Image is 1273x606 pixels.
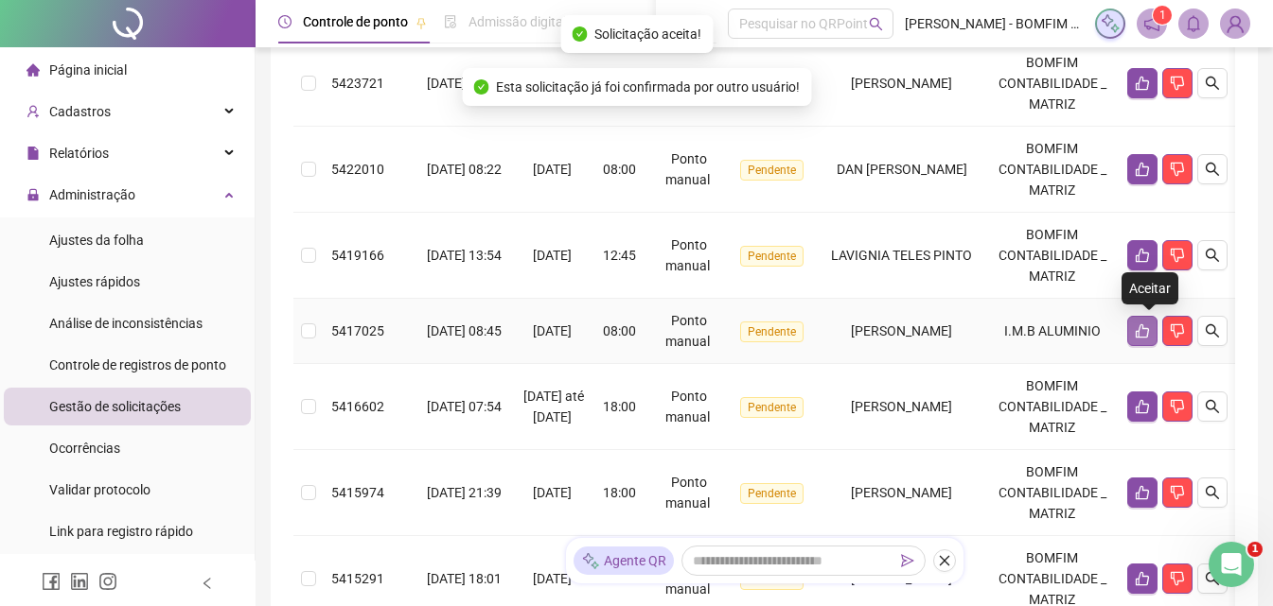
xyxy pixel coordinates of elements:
span: 12:45 [603,248,636,263]
span: Ponto manual [665,313,710,349]
span: 5417025 [331,323,384,338]
span: search [869,17,883,31]
span: Cadastros [49,104,111,119]
span: close [938,554,951,567]
span: 1 [1159,9,1166,22]
span: dislike [1170,76,1185,91]
span: search [1205,399,1220,414]
span: [DATE] 07:54 [427,399,502,414]
span: instagram [98,572,117,591]
span: Ponto manual [665,389,710,424]
span: [DATE] [533,571,572,586]
span: Pendente [740,397,804,418]
span: Controle de ponto [303,14,408,29]
td: BOMFIM CONTABILIDADE _ MATRIZ [984,450,1120,536]
span: [DATE] até [DATE] [523,389,584,424]
span: LAVIGNIA TELES PINTO [831,248,972,263]
span: facebook [42,572,61,591]
span: file [27,147,40,160]
span: search [1205,162,1220,177]
span: [DATE] 18:01 [427,571,502,586]
span: [DATE] 13:54 [427,248,502,263]
td: BOMFIM CONTABILIDADE _ MATRIZ [984,127,1120,213]
span: Página inicial [49,62,127,78]
span: dislike [1170,571,1185,586]
span: search [1205,76,1220,91]
span: search [1205,485,1220,500]
span: [PERSON_NAME] [851,399,952,414]
span: user-add [27,105,40,118]
span: Admissão digital [469,14,566,29]
span: [DATE] [533,323,572,338]
span: [DATE] [533,162,572,177]
span: 5423721 [331,76,384,91]
span: Relatórios [49,146,109,161]
span: dislike [1170,248,1185,263]
span: Validar protocolo [49,482,150,497]
span: dislike [1170,399,1185,414]
span: Pendente [740,321,804,342]
iframe: Intercom live chat [1209,542,1254,587]
span: like [1135,485,1150,500]
span: [DATE] 21:39 [427,485,502,500]
span: Ajustes da folha [49,233,144,248]
span: 08:00 [603,162,636,177]
span: Link para registro rápido [49,524,193,539]
span: Gestão de solicitações [49,399,181,414]
span: pushpin [415,17,427,28]
span: left [201,577,214,590]
span: Controle de registros de ponto [49,357,226,372]
span: 5415974 [331,485,384,500]
span: like [1135,571,1150,586]
span: Esta solicitação já foi confirmada por outro usuário! [496,77,800,97]
span: 18:00 [603,485,636,500]
span: Análise de inconsistências [49,316,203,331]
span: clock-circle [278,15,292,28]
span: Administração [49,187,135,202]
span: check-circle [473,79,488,95]
span: like [1135,248,1150,263]
span: 18:00 [603,399,636,414]
span: [PERSON_NAME] [851,485,952,500]
span: [DATE] [533,248,572,263]
img: 1027 [1221,9,1249,38]
td: I.M.B ALUMINIO [984,299,1120,364]
span: [DATE] 08:22 [427,162,502,177]
span: file-done [444,15,457,28]
span: [PERSON_NAME] [851,76,952,91]
span: bell [1185,15,1202,32]
div: Agente QR [574,546,674,575]
span: search [1205,248,1220,263]
span: send [901,554,914,567]
span: Gestão de férias [608,14,703,29]
span: 1 [1247,542,1263,557]
span: like [1135,162,1150,177]
span: [DATE] 13:07 [427,76,502,91]
span: Pendente [740,483,804,504]
span: notification [1143,15,1160,32]
span: lock [27,188,40,201]
span: Solicitação aceita! [594,24,701,44]
td: BOMFIM CONTABILIDADE _ MATRIZ [984,213,1120,299]
span: like [1135,76,1150,91]
td: BOMFIM CONTABILIDADE _ MATRIZ [984,364,1120,450]
span: Pendente [740,246,804,267]
span: linkedin [70,572,89,591]
span: Ajustes rápidos [49,274,140,289]
span: dislike [1170,162,1185,177]
div: Aceitar [1122,272,1178,304]
span: 5415291 [331,571,384,586]
span: search [1205,571,1220,586]
span: Ponto manual [665,475,710,511]
span: 5422010 [331,162,384,177]
span: 5419166 [331,248,384,263]
td: BOMFIM CONTABILIDADE _ MATRIZ [984,41,1120,127]
span: [DATE] 08:45 [427,323,502,338]
span: Pendente [740,160,804,181]
span: [PERSON_NAME] [851,323,952,338]
span: DAN [PERSON_NAME] [837,162,967,177]
span: like [1135,323,1150,338]
img: sparkle-icon.fc2bf0ac1784a2077858766a79e2daf3.svg [1100,13,1121,34]
span: Ocorrências [49,441,120,456]
span: [PERSON_NAME] - BOMFIM CONTABILIDADE E AUDITORIA S/S EPP [905,13,1084,34]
